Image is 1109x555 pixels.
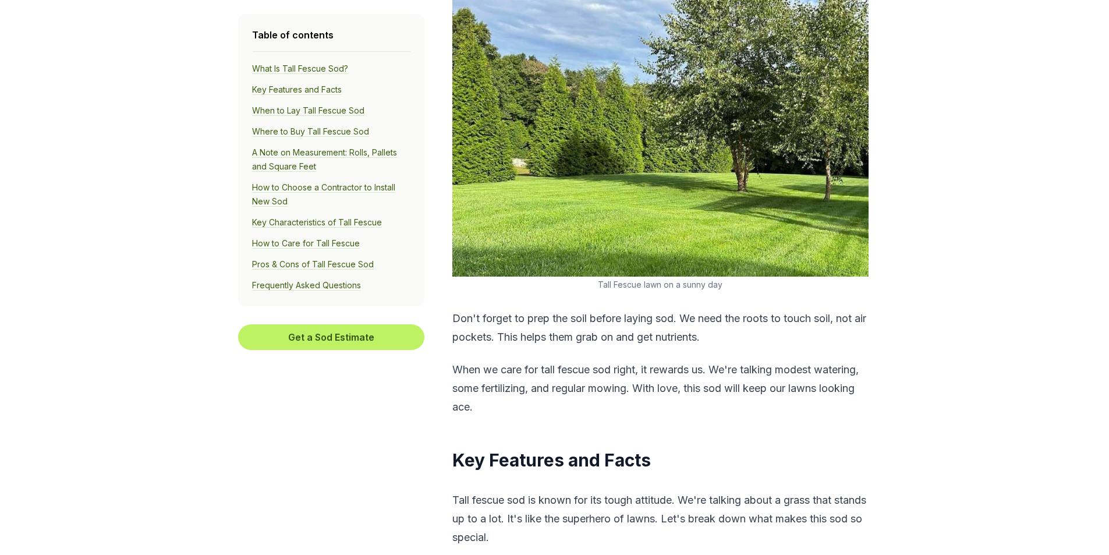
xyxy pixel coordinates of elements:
a: When to Lay Tall Fescue Sod [252,105,364,116]
a: Where to Buy Tall Fescue Sod [252,126,369,137]
a: Key Characteristics of Tall Fescue [252,217,382,228]
p: Don't forget to prep the soil before laying sod. We need the roots to touch soil, not air pockets... [452,309,869,347]
h2: Key Features and Facts [452,449,869,472]
a: What Is Tall Fescue Sod? [252,63,348,74]
a: Pros & Cons of Tall Fescue Sod [252,259,374,270]
a: How to Choose a Contractor to Install New Sod [252,182,395,207]
h4: Table of contents [252,28,410,42]
button: Get a Sod Estimate [238,324,424,350]
p: When we care for tall fescue sod right, it rewards us. We're talking modest watering, some fertil... [452,360,869,416]
a: Frequently Asked Questions [252,280,361,291]
a: How to Care for Tall Fescue [252,238,360,249]
figcaption: Tall Fescue lawn on a sunny day [452,279,869,291]
a: Key Features and Facts [252,84,342,95]
a: A Note on Measurement: Rolls, Pallets and Square Feet [252,147,397,172]
p: Tall fescue sod is known for its tough attitude. We're talking about a grass that stands up to a ... [452,491,869,547]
